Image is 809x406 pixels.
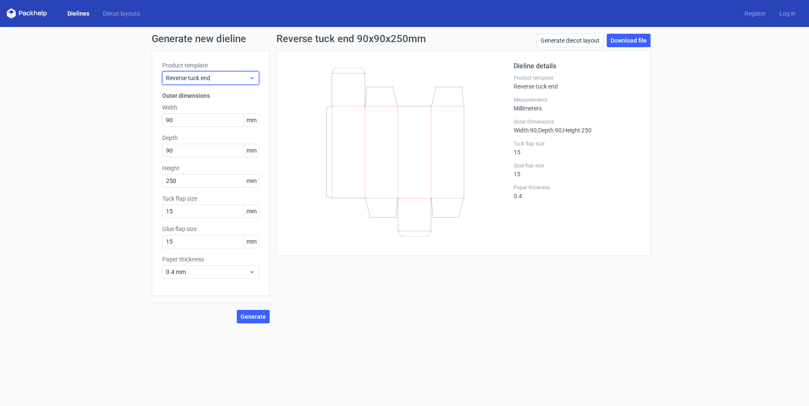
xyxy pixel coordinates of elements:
span: mm [244,175,259,187]
label: Paper thickness [514,184,640,191]
a: Generate diecut layout [537,34,603,47]
label: Paper thickness [162,255,259,263]
a: Log in [773,9,802,18]
span: mm [244,114,259,126]
label: Tuck flap size [162,194,259,203]
label: Tuck flap size [514,140,640,147]
label: Width [162,103,259,112]
label: Depth [162,134,259,142]
label: Product template [162,61,259,70]
span: 0.4 mm [166,268,249,276]
div: 15 [514,162,640,177]
span: Reverse tuck end [166,74,249,82]
div: 0.4 [514,184,640,199]
span: mm [244,144,259,157]
div: 15 [514,140,640,156]
a: Diecut layouts [96,9,147,18]
label: Outer Dimensions [514,118,640,125]
h2: Dieline details [514,61,640,71]
div: Millimeters [514,97,640,112]
label: Height [162,164,259,172]
a: Register [738,9,773,18]
a: Download file [607,34,651,47]
button: Generate [237,310,270,323]
span: Generate [241,314,266,320]
span: , Depth : 90 [537,127,562,134]
h3: Outer dimensions [162,91,259,100]
span: mm [244,205,259,218]
label: Glue flap size [162,225,259,233]
label: Measurements [514,97,640,103]
span: , Height : 250 [562,127,592,134]
h1: Generate new dieline [152,34,657,44]
label: Glue flap size [514,162,640,169]
div: Reverse tuck end [514,75,640,90]
h1: Reverse tuck end 90x90x250mm [276,34,426,44]
span: mm [244,235,259,248]
a: Dielines [61,9,96,18]
label: Product template [514,75,640,81]
span: Width : 90 [514,127,537,134]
